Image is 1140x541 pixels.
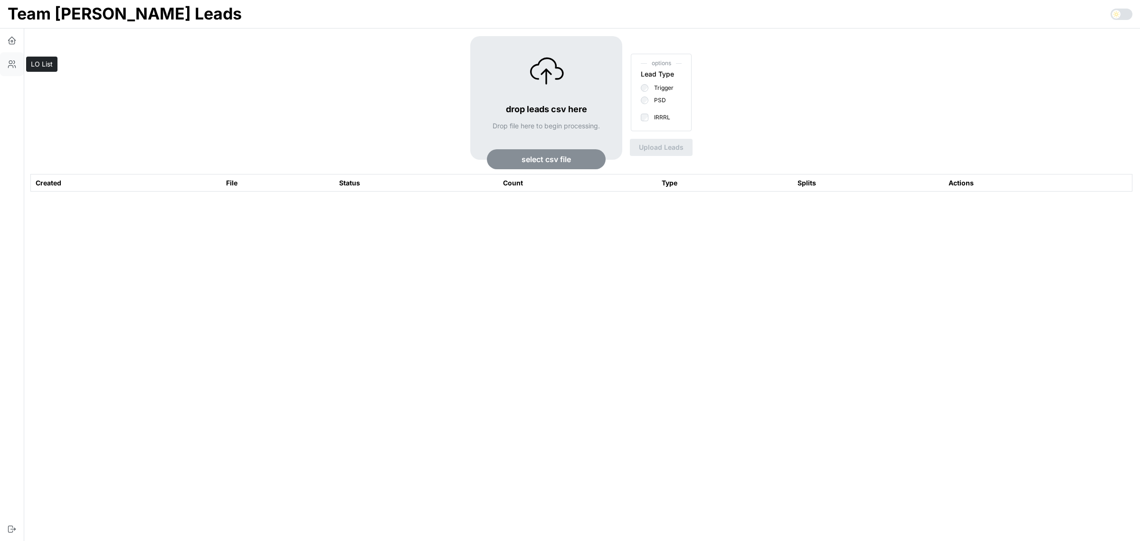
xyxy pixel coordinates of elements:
[944,174,1132,192] th: Actions
[487,149,606,169] button: select csv file
[641,69,674,79] div: Lead Type
[648,114,670,121] label: IRRRL
[648,97,666,104] label: PSD
[8,3,242,24] h1: Team [PERSON_NAME] Leads
[221,174,334,192] th: File
[793,174,944,192] th: Splits
[522,150,571,169] span: select csv file
[31,174,222,192] th: Created
[498,174,657,192] th: Count
[630,139,693,156] button: Upload Leads
[334,174,498,192] th: Status
[641,59,682,68] span: options
[657,174,793,192] th: Type
[639,139,684,155] span: Upload Leads
[648,84,674,92] label: Trigger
